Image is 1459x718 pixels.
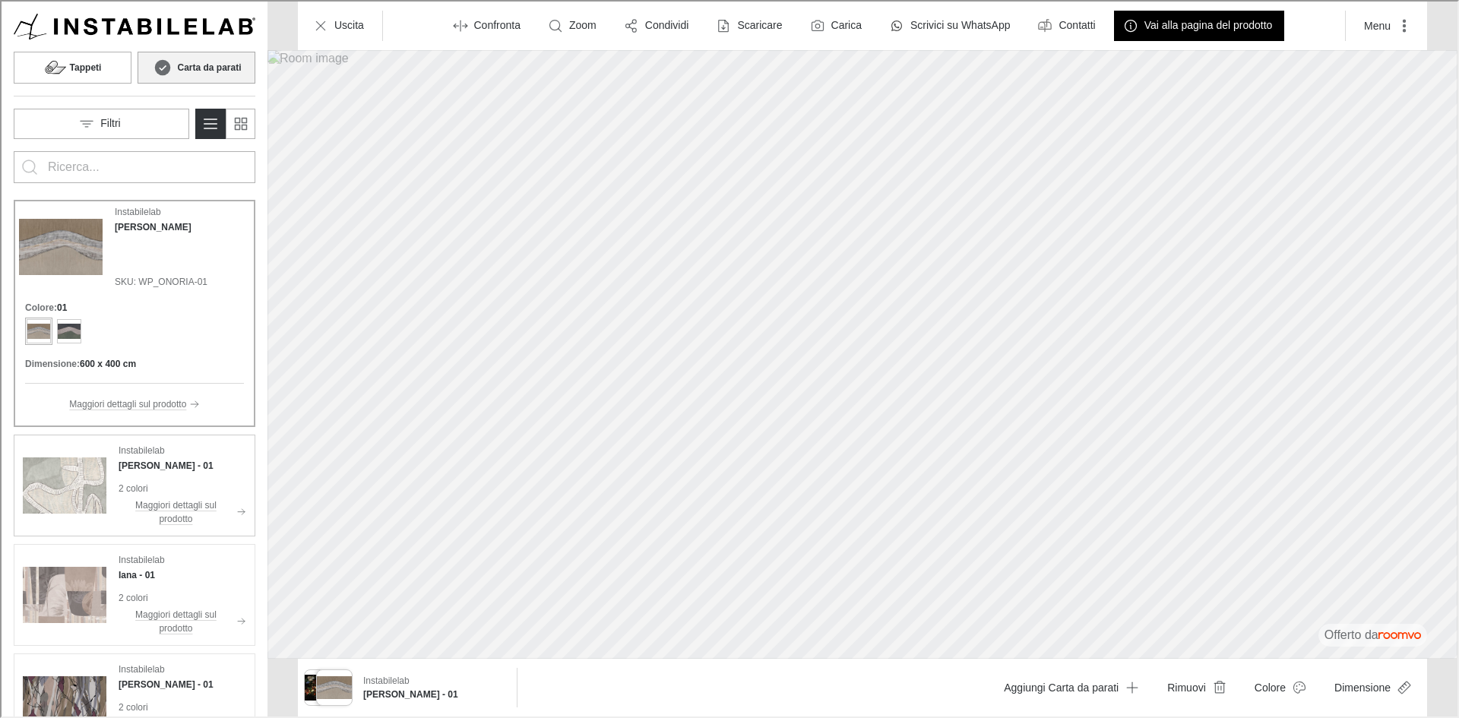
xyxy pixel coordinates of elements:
[176,59,239,73] h6: Carta da parati
[333,17,362,32] p: Uscita
[1027,9,1106,40] button: Contatti
[1143,17,1271,32] p: Vai alla pagina del prodotto
[1057,17,1093,32] p: Contatti
[17,204,101,287] img: Onoria. Link opens in a new window.
[357,668,509,704] button: Show details for Onoria
[705,9,793,40] button: Scaricare
[644,17,688,32] p: Condividi
[46,153,220,178] input: Enter products to search for
[117,590,245,603] p: 2 colori
[194,107,224,138] button: Passa alla visualizzazione dettagliata
[24,299,242,343] div: Product colors
[21,442,105,526] img: Bice. Link opens in a new window.
[117,480,245,494] p: 2 colori
[1323,625,1419,642] div: Il visualizzatore è fornito da Roomvo.
[442,9,531,40] button: Enter compare mode
[24,356,78,369] h6: Dimensione :
[315,669,350,704] img: Onoria
[117,699,245,713] p: 2 colori
[736,17,780,32] p: Scaricare
[12,50,130,82] button: Tappeti
[12,107,188,138] button: Open the filters menu
[362,672,408,686] p: Instabilelab
[12,12,254,38] img: Logo representing Instabilelab.
[117,552,163,565] p: Instabilelab
[113,219,190,232] h4: Onoria
[302,9,375,40] button: Uscita
[21,552,105,635] img: Iana. Link opens in a new window.
[68,394,198,411] button: Maggiori dettagli sul prodotto
[12,12,254,38] a: Vai al sito web di Instabilelab .
[55,299,65,313] h6: 01
[113,274,206,287] span: SKU: WP_ONORIA-01
[117,497,232,524] p: Maggiori dettagli sul prodotto
[117,606,232,634] p: Maggiori dettagli sul prodotto
[303,669,338,704] img: Frida
[117,605,245,635] button: Maggiori dettagli sul prodotto
[1377,631,1419,637] img: roomvo_wordmark.svg
[830,17,860,32] label: Carica
[362,686,505,700] h6: Onoria - 01
[117,457,212,471] h4: Bice - 01
[1154,671,1235,701] button: Remove product
[878,9,1021,40] button: Scrivici su WhatsApp
[223,107,254,138] button: Passa alla visualizzazione semplice
[473,17,519,32] p: Confronta
[117,495,245,526] button: Maggiori dettagli sul prodotto
[24,299,55,313] h6: Colore :
[68,59,100,73] h6: Tappeti
[113,204,160,217] p: Instabilelab
[1112,9,1283,40] button: Vai alla pagina del prodotto
[117,661,163,675] p: Instabilelab
[194,107,254,138] div: Product List Mode Selector
[568,17,595,32] p: Zoom
[117,676,212,690] h4: Wendy - 01
[136,50,254,82] button: Carta da parati
[12,433,254,535] div: See Bice in the room
[1241,671,1315,701] button: Open color dialog
[117,567,153,580] h4: Iana - 01
[1350,9,1419,40] button: More actions
[909,17,1008,32] p: Scrivici su WhatsApp
[1321,671,1419,701] button: Change product size
[613,9,700,40] button: Condividi
[68,396,185,410] p: Maggiori dettagli sul prodotto
[302,668,351,704] button: See products applied in the visualizer
[1323,625,1419,642] p: Offerto da
[117,442,163,456] p: Instabilelab
[99,115,119,130] p: Filtri
[537,9,607,40] button: Zoom room image
[799,9,872,40] button: Carica una foto della tua stanza
[990,671,1147,701] button: Aggiungi Carta da parati
[12,542,254,644] div: See Iana in the room
[78,356,135,369] h6: 600 x 400 cm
